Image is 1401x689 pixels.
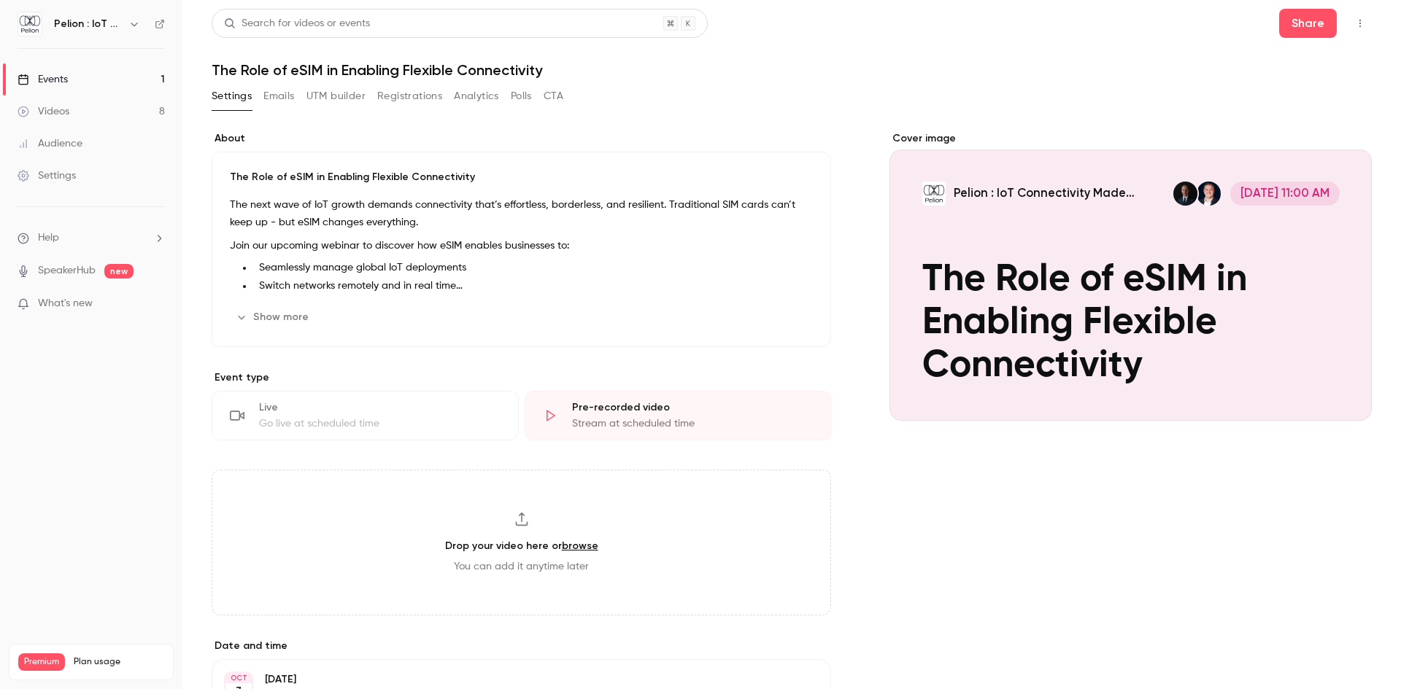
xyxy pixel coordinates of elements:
[212,131,831,146] label: About
[38,263,96,279] a: SpeakerHub
[212,85,252,108] button: Settings
[18,104,69,119] div: Videos
[104,264,134,279] span: new
[259,416,501,431] div: Go live at scheduled time
[18,653,65,671] span: Premium
[18,12,42,36] img: Pelion : IoT Connectivity Made Effortless
[225,673,252,683] div: OCT
[253,260,813,276] li: Seamlessly manage global IoT deployments
[259,400,501,415] div: Live
[525,391,832,440] div: Pre-recorded videoStream at scheduled time
[230,237,813,254] p: Join our upcoming webinar to discover how eSIM enables businesses to:
[230,196,813,231] p: The next wave of IoT growth demands connectivity that’s effortless, borderless, and resilient. Tr...
[454,85,499,108] button: Analytics
[54,17,123,31] h6: Pelion : IoT Connectivity Made Effortless
[572,416,814,431] div: Stream at scheduled time
[18,136,82,151] div: Audience
[147,297,165,311] iframe: Noticeable Trigger
[230,170,813,184] p: The Role of eSIM in Enabling Flexible Connectivity
[18,168,76,183] div: Settings
[74,656,164,668] span: Plan usage
[889,131,1372,421] section: Cover image
[265,672,754,687] p: [DATE]
[511,85,532,108] button: Polls
[889,131,1372,146] label: Cover image
[18,72,68,87] div: Events
[212,61,1372,79] h1: The Role of eSIM in Enabling Flexible Connectivity
[224,16,370,31] div: Search for videos or events
[212,639,831,653] label: Date and time
[572,400,814,415] div: Pre-recorded video
[212,391,519,440] div: LiveGo live at scheduled time
[38,230,59,246] span: Help
[544,85,563,108] button: CTA
[562,540,598,552] a: browse
[306,85,366,108] button: UTM builder
[38,296,93,311] span: What's new
[253,279,813,294] li: Switch networks remotely and in real time
[263,85,294,108] button: Emails
[454,559,589,574] span: You can add it anytime later
[230,305,317,329] button: Show more
[377,85,442,108] button: Registrations
[212,370,831,385] p: Event type
[18,230,165,246] li: help-dropdown-opener
[445,538,598,553] h3: Drop your video here or
[1279,9,1337,38] button: Share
